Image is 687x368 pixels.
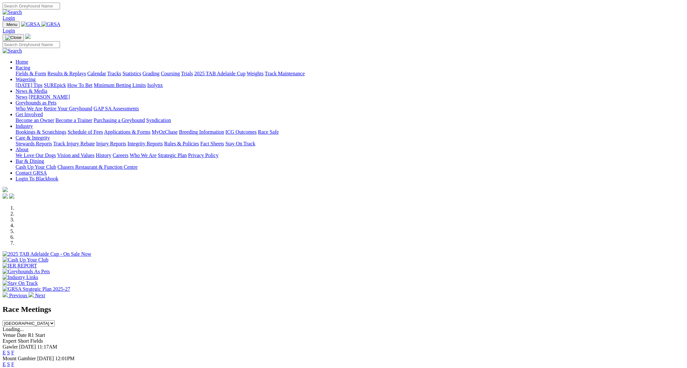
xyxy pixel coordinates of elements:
input: Search [3,41,60,48]
span: Next [35,293,45,298]
div: News & Media [16,94,684,100]
a: Become an Owner [16,117,54,123]
a: We Love Our Dogs [16,153,56,158]
a: Industry [16,123,33,129]
a: Who We Are [130,153,157,158]
a: Breeding Information [179,129,224,135]
a: Bookings & Scratchings [16,129,66,135]
a: ICG Outcomes [225,129,256,135]
img: chevron-right-pager-white.svg [29,292,34,297]
a: [DATE] Tips [16,82,42,88]
span: Previous [9,293,27,298]
span: Venue [3,332,16,338]
a: F [11,350,14,355]
span: R1 Start [28,332,45,338]
img: Industry Links [3,275,38,280]
a: Results & Replays [47,71,86,76]
img: facebook.svg [3,193,8,199]
a: Bar & Dining [16,158,44,164]
div: Get Involved [16,117,684,123]
a: History [96,153,111,158]
a: Get Involved [16,112,43,117]
a: Syndication [146,117,171,123]
a: Rules & Policies [164,141,199,146]
a: Home [16,59,28,65]
a: Fields & Form [16,71,46,76]
a: Vision and Values [57,153,94,158]
a: E [3,362,6,367]
a: MyOzChase [152,129,178,135]
a: Contact GRSA [16,170,47,176]
span: Short [18,338,29,344]
a: Isolynx [147,82,163,88]
a: Login [3,28,15,33]
img: Stay On Track [3,280,38,286]
a: Care & Integrity [16,135,50,141]
img: 2025 TAB Adelaide Cup - On Sale Now [3,251,91,257]
span: [DATE] [19,344,36,350]
a: Stay On Track [225,141,255,146]
a: About [16,147,29,152]
div: Care & Integrity [16,141,684,147]
a: Next [29,293,45,298]
a: Chasers Restaurant & Function Centre [57,164,137,170]
a: Integrity Reports [127,141,163,146]
a: E [3,350,6,355]
a: Who We Are [16,106,42,111]
a: Greyhounds as Pets [16,100,56,105]
span: Fields [30,338,43,344]
a: Retire Your Greyhound [44,106,92,111]
a: S [7,350,10,355]
img: chevron-left-pager-white.svg [3,292,8,297]
a: Careers [113,153,128,158]
a: Weights [247,71,264,76]
a: Fact Sheets [200,141,224,146]
span: Loading... [3,326,24,332]
a: How To Bet [67,82,93,88]
img: Close [5,35,21,40]
img: GRSA Strategic Plan 2025-27 [3,286,70,292]
button: Toggle navigation [3,34,24,41]
img: twitter.svg [9,193,14,199]
a: Login [3,15,15,21]
a: Wagering [16,77,36,82]
a: Track Maintenance [265,71,305,76]
a: Become a Trainer [55,117,92,123]
span: 11:17AM [37,344,57,350]
div: Industry [16,129,684,135]
a: Login To Blackbook [16,176,58,181]
a: Calendar [87,71,106,76]
a: Trials [181,71,193,76]
a: Cash Up Your Club [16,164,56,170]
div: Racing [16,71,684,77]
span: Menu [6,22,17,27]
a: News [16,94,27,100]
input: Search [3,3,60,9]
a: Tracks [107,71,121,76]
img: IER REPORT [3,263,37,269]
div: Greyhounds as Pets [16,106,684,112]
img: logo-grsa-white.png [25,34,30,39]
img: GRSA [21,21,40,27]
a: Coursing [161,71,180,76]
a: News & Media [16,88,47,94]
a: Strategic Plan [158,153,187,158]
a: SUREpick [44,82,66,88]
span: Date [17,332,27,338]
img: Greyhounds As Pets [3,269,50,275]
a: Track Injury Rebate [53,141,95,146]
button: Toggle navigation [3,21,20,28]
a: Injury Reports [96,141,126,146]
a: Race Safe [258,129,278,135]
span: [DATE] [37,356,54,361]
a: S [7,362,10,367]
a: Privacy Policy [188,153,219,158]
a: [PERSON_NAME] [29,94,70,100]
a: Statistics [123,71,141,76]
div: Wagering [16,82,684,88]
span: Expert [3,338,17,344]
a: Purchasing a Greyhound [94,117,145,123]
div: About [16,153,684,158]
img: Cash Up Your Club [3,257,48,263]
img: logo-grsa-white.png [3,187,8,192]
